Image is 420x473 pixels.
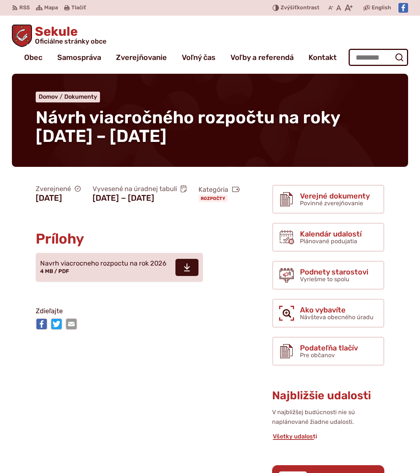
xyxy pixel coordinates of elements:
[300,352,335,359] span: Pre občanov
[40,268,69,274] span: 4 MB / PDF
[93,185,187,193] span: Vyvesené na úradnej tabuli
[71,5,86,11] span: Tlačiť
[300,314,374,321] span: Návšteva obecného úradu
[300,344,358,352] span: Podateľňa tlačív
[36,231,272,247] h2: Prílohy
[12,25,106,47] a: Logo Sekule, prejsť na domovskú stránku.
[272,433,318,440] a: Všetky udalosti
[300,276,349,283] span: Vyriešme to spolu
[36,185,81,193] span: Zverejnené
[198,195,227,202] a: Rozpočty
[308,47,337,68] a: Kontakt
[272,223,384,252] a: Kalendár udalostí Plánované podujatia
[300,230,362,238] span: Kalendár udalostí
[300,192,370,200] span: Verejné dokumenty
[32,25,106,45] span: Sekule
[372,3,391,12] span: English
[64,93,97,100] a: Dokumenty
[36,318,48,330] img: Zdieľať na Facebooku
[370,3,392,12] a: English
[36,306,272,317] p: Zdieľajte
[272,185,384,214] a: Verejné dokumenty Povinné zverejňovanie
[51,318,62,330] img: Zdieľať na Twitteri
[272,407,384,427] p: V najbližšej budúcnosti nie sú naplánované žiadne udalosti.
[36,253,203,282] a: Navrh viacrocneho rozpoctu na rok 2026 4 MB / PDF
[19,3,30,12] span: RSS
[300,268,368,276] span: Podnety starostovi
[281,4,297,11] span: Zvýšiť
[65,318,77,330] img: Zdieľať e-mailom
[12,25,32,47] img: Prejsť na domovskú stránku
[44,3,58,12] span: Mapa
[40,260,167,267] span: Navrh viacrocneho rozpoctu na rok 2026
[272,261,384,290] a: Podnety starostovi Vyriešme to spolu
[300,238,357,245] span: Plánované podujatia
[230,47,294,68] a: Voľby a referendá
[281,5,319,11] span: kontrast
[300,306,374,314] span: Ako vybavíte
[36,107,340,147] span: Návrh viacročného rozpočtu na roky [DATE] – [DATE]
[93,193,187,203] figcaption: [DATE] − [DATE]
[182,47,216,68] a: Voľný čas
[398,3,408,13] img: Prejsť na Facebook stránku
[198,185,240,194] span: Kategória
[116,47,167,68] a: Zverejňovanie
[57,47,101,68] a: Samospráva
[300,200,363,207] span: Povinné zverejňovanie
[272,390,384,402] h3: Najbližšie udalosti
[35,38,106,45] span: Oficiálne stránky obce
[39,93,64,100] a: Domov
[39,93,58,100] span: Domov
[272,337,384,366] a: Podateľňa tlačív Pre občanov
[272,299,384,328] a: Ako vybavíte Návšteva obecného úradu
[36,193,81,203] figcaption: [DATE]
[24,47,42,68] a: Obec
